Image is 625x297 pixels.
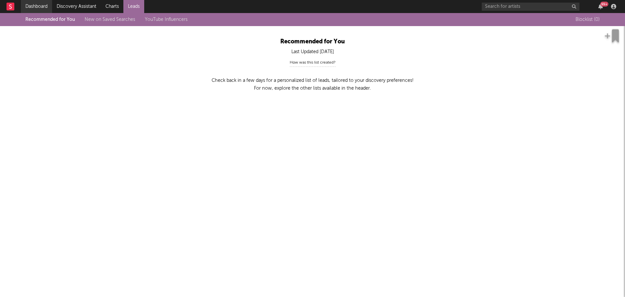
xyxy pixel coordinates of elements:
a: YouTube Influencers [145,17,187,22]
span: Blocklist [576,17,600,22]
div: How was this list created? [290,59,336,67]
a: New on Saved Searches [85,17,135,22]
div: Last Updated [DATE] [133,48,492,56]
div: 99 + [600,2,608,7]
span: Recommended for You [280,39,345,45]
span: ( 0 ) [594,16,600,23]
p: Check back in a few days for a personalized list of leads, tailored to your discovery preferences... [176,77,449,92]
input: Search for artists [482,3,579,11]
button: 99+ [598,4,603,9]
